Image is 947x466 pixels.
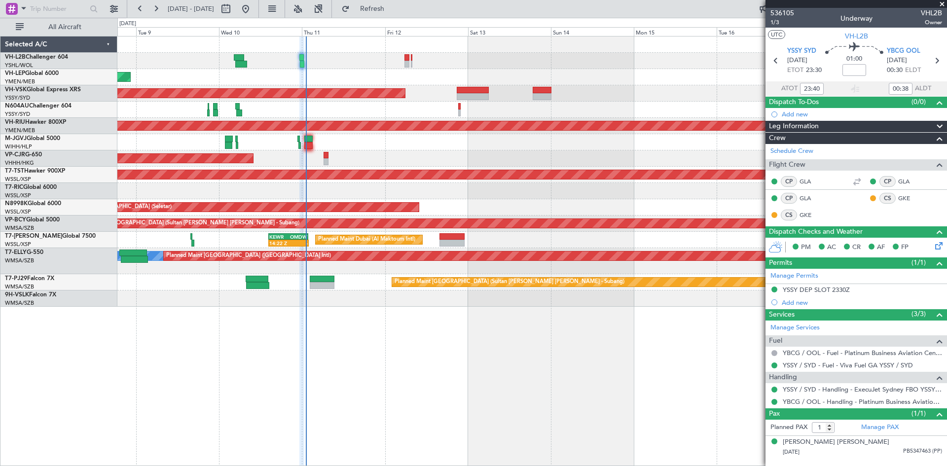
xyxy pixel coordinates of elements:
a: 9H-VSLKFalcon 7X [5,292,56,298]
span: Pax [769,408,780,420]
span: YSSY SYD [787,46,816,56]
span: (0/0) [911,97,926,107]
span: PB5347463 (PP) [903,447,942,456]
button: Refresh [337,1,396,17]
span: (1/1) [911,408,926,419]
span: Refresh [352,5,393,12]
a: Manage Services [770,323,820,333]
span: N604AU [5,103,29,109]
a: T7-ELLYG-550 [5,250,43,255]
div: CP [879,176,896,187]
a: Manage Permits [770,271,818,281]
a: VH-LEPGlobal 6000 [5,71,59,76]
a: T7-PJ29Falcon 7X [5,276,54,282]
span: 1/3 [770,18,794,27]
span: VH-VSK [5,87,27,93]
span: ETOT [787,66,803,75]
div: Planned Maint [GEOGRAPHIC_DATA] ([GEOGRAPHIC_DATA] Intl) [166,249,331,263]
span: [DATE] - [DATE] [168,4,214,13]
div: Tue 9 [136,27,219,36]
a: YSSY/SYD [5,110,30,118]
a: VP-CJRG-650 [5,152,42,158]
button: All Aircraft [11,19,107,35]
a: YSSY / SYD - Handling - ExecuJet Sydney FBO YSSY / SYD [783,385,942,394]
span: Dispatch To-Dos [769,97,819,108]
a: N604AUChallenger 604 [5,103,72,109]
a: WIHH/HLP [5,143,32,150]
span: VP-BCY [5,217,26,223]
span: VP-CJR [5,152,25,158]
div: KEWR [269,234,289,240]
span: N8998K [5,201,28,207]
a: YSHL/WOL [5,62,33,69]
span: VH-L2B [845,31,868,41]
span: VH-LEP [5,71,25,76]
div: CS [781,210,797,220]
span: T7-RIC [5,184,23,190]
a: YSSY / SYD - Fuel - Viva Fuel GA YSSY / SYD [783,361,913,369]
span: Owner [921,18,942,27]
a: WMSA/SZB [5,257,34,264]
a: YSSY/SYD [5,94,30,102]
a: M-JGVJGlobal 5000 [5,136,60,142]
span: ALDT [915,84,931,94]
span: 01:00 [846,54,862,64]
a: VHHH/HKG [5,159,34,167]
a: WMSA/SZB [5,283,34,290]
span: Services [769,309,795,321]
span: VH-RIU [5,119,25,125]
div: Thu 11 [302,27,385,36]
div: Mon 15 [634,27,717,36]
div: [PERSON_NAME] [PERSON_NAME] [783,437,889,447]
span: 9H-VSLK [5,292,29,298]
span: [DATE] [787,56,807,66]
a: WSSL/XSP [5,241,31,248]
a: GKE [800,211,822,219]
a: Schedule Crew [770,146,813,156]
span: ELDT [905,66,921,75]
span: [DATE] [887,56,907,66]
a: T7-TSTHawker 900XP [5,168,65,174]
a: N8998KGlobal 6000 [5,201,61,207]
span: AC [827,243,836,252]
a: WMSA/SZB [5,224,34,232]
span: YBCG OOL [887,46,920,56]
span: Fuel [769,335,782,347]
div: Wed 10 [219,27,302,36]
span: All Aircraft [26,24,104,31]
a: VH-VSKGlobal Express XRS [5,87,81,93]
div: CS [879,193,896,204]
span: FP [901,243,909,252]
div: 14:22 Z [269,240,289,246]
a: YBCG / OOL - Handling - Platinum Business Aviation Centre YBCG / OOL [783,397,942,406]
span: VHL2B [921,8,942,18]
a: GLA [800,177,822,186]
label: Planned PAX [770,423,807,432]
span: Handling [769,372,797,383]
a: WMSA/SZB [5,299,34,307]
a: Manage PAX [861,423,899,432]
a: GKE [898,194,920,203]
div: Underway [840,13,873,24]
a: VH-RIUHawker 800XP [5,119,66,125]
a: YMEN/MEB [5,127,35,134]
span: T7-ELLY [5,250,27,255]
span: T7-TST [5,168,24,174]
div: CP [781,176,797,187]
div: Unplanned Maint [GEOGRAPHIC_DATA] (Sultan [PERSON_NAME] [PERSON_NAME] - Subang) [63,216,299,231]
a: YBCG / OOL - Fuel - Platinum Business Aviation Centre YBCG / OOL [783,349,942,357]
div: Sat 13 [468,27,551,36]
span: 23:30 [806,66,822,75]
div: OMDW [289,234,308,240]
div: Add new [782,110,942,118]
a: YMEN/MEB [5,78,35,85]
input: Trip Number [30,1,87,16]
div: Planned Maint Dubai (Al Maktoum Intl) [318,232,415,247]
span: VH-L2B [5,54,26,60]
span: M-JGVJ [5,136,27,142]
button: UTC [768,30,785,39]
div: Fri 12 [385,27,468,36]
input: --:-- [800,83,824,95]
span: (3/3) [911,309,926,319]
span: Leg Information [769,121,819,132]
